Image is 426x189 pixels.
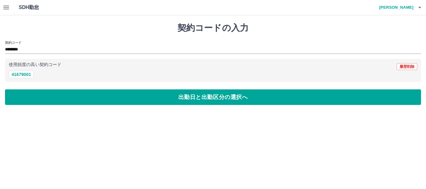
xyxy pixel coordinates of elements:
h1: 契約コードの入力 [5,23,421,33]
h2: 契約コード [5,40,22,45]
button: 出勤日と出勤区分の選択へ [5,89,421,105]
button: 41679001 [9,71,34,78]
button: 履歴削除 [397,63,417,70]
p: 使用頻度の高い契約コード [9,63,61,67]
